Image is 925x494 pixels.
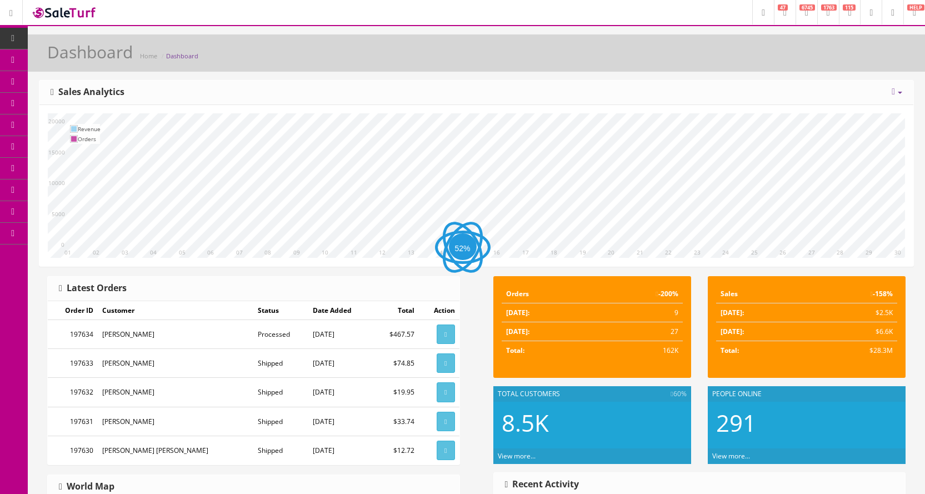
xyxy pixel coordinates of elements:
h1: Dashboard [47,43,133,61]
div: Total Customers [493,386,691,402]
span: HELP [907,4,924,11]
td: 27 [593,322,683,341]
strong: Total: [506,346,524,355]
td: [DATE] [308,320,373,349]
td: Shipped [253,349,309,378]
td: 197634 [48,320,98,349]
td: 197632 [48,378,98,407]
td: [PERSON_NAME] [98,378,253,407]
h3: Recent Activity [505,480,579,490]
td: Status [253,301,309,320]
strong: [DATE]: [506,327,529,336]
td: [PERSON_NAME] [98,320,253,349]
td: [DATE] [308,436,373,465]
td: $2.5K [807,303,897,322]
td: [DATE] [308,378,373,407]
span: 6745 [799,4,815,11]
span: 47 [778,4,788,11]
td: $12.72 [373,436,418,465]
a: View more... [498,451,536,461]
td: Shipped [253,436,309,465]
td: Total [373,301,418,320]
td: 162K [593,341,683,360]
td: $467.57 [373,320,418,349]
td: Orders [78,134,101,144]
td: Processed [253,320,309,349]
strong: [DATE]: [721,327,744,336]
td: Sales [716,285,807,303]
span: 1763 [821,4,837,11]
td: 9 [593,303,683,322]
a: Home [140,52,157,60]
td: [PERSON_NAME] [98,349,253,378]
td: [DATE] [308,407,373,436]
strong: [DATE]: [721,308,744,317]
h2: 8.5K [502,410,683,436]
span: 60% [671,389,686,399]
td: $28.3M [807,341,897,360]
td: $6.6K [807,322,897,341]
td: [DATE] [308,349,373,378]
h3: World Map [59,482,114,492]
td: 197630 [48,436,98,465]
td: Date Added [308,301,373,320]
td: -200% [593,285,683,303]
td: Customer [98,301,253,320]
a: Dashboard [166,52,198,60]
a: View more... [712,451,750,461]
td: Shipped [253,407,309,436]
td: [PERSON_NAME] [98,407,253,436]
strong: Total: [721,346,739,355]
td: $19.95 [373,378,418,407]
td: $33.74 [373,407,418,436]
h3: Latest Orders [59,283,127,293]
td: 197633 [48,349,98,378]
span: 115 [843,4,856,11]
td: Shipped [253,378,309,407]
td: Order ID [48,301,98,320]
h2: 291 [716,410,897,436]
td: $74.85 [373,349,418,378]
td: Action [419,301,459,320]
div: People Online [708,386,906,402]
img: SaleTurf [31,5,98,20]
h3: Sales Analytics [51,87,124,97]
td: [PERSON_NAME] [PERSON_NAME] [98,436,253,465]
td: -158% [807,285,897,303]
td: Orders [502,285,593,303]
td: Revenue [78,124,101,134]
td: 197631 [48,407,98,436]
strong: [DATE]: [506,308,529,317]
